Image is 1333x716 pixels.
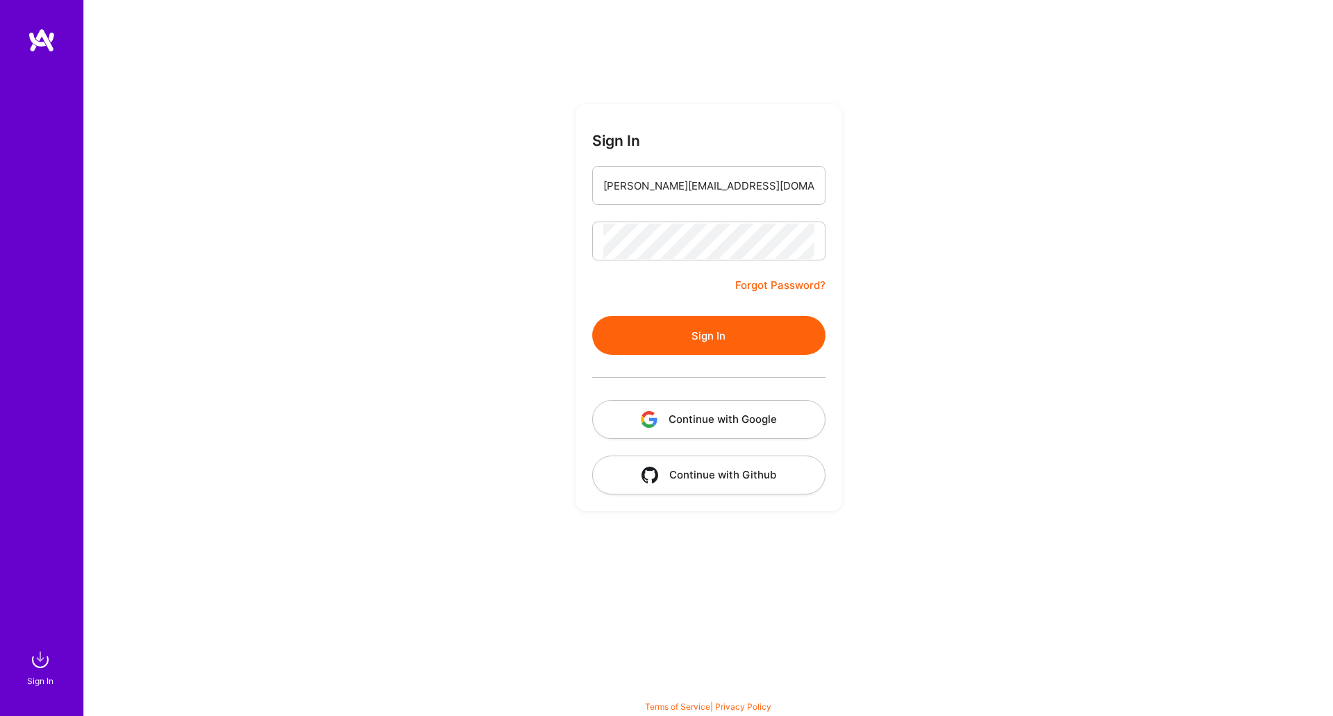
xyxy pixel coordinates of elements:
div: Sign In [27,674,53,688]
button: Continue with Github [592,456,825,494]
div: © 2025 ATeams Inc., All rights reserved. [83,674,1333,709]
a: Terms of Service [645,701,710,712]
span: | [645,701,771,712]
a: sign inSign In [29,646,54,688]
button: Sign In [592,316,825,355]
a: Forgot Password? [735,277,825,294]
img: icon [641,411,657,428]
a: Privacy Policy [715,701,771,712]
img: logo [28,28,56,53]
input: Email... [603,168,814,203]
img: icon [642,467,658,483]
img: sign in [26,646,54,674]
button: Continue with Google [592,400,825,439]
h3: Sign In [592,132,640,149]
